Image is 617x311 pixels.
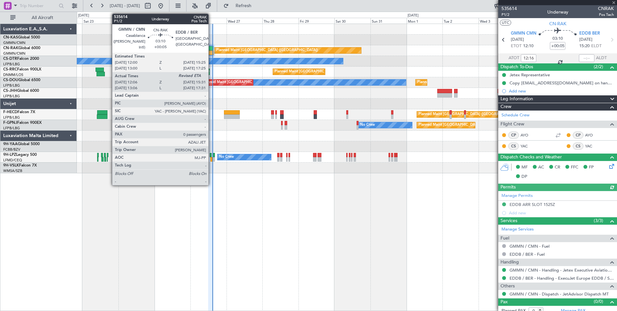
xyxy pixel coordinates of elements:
input: Trip Number [20,1,57,11]
a: Manage Services [501,226,534,233]
span: ALDT [596,55,607,61]
a: CS-DOUGlobal 6500 [3,78,40,82]
div: Planned Maint [GEOGRAPHIC_DATA] ([GEOGRAPHIC_DATA]) [275,67,376,77]
span: (2/2) [594,63,603,70]
span: CS-RRC [3,68,17,71]
span: 12:10 [523,43,533,49]
div: Fri 29 [298,18,335,24]
div: Planned Maint [GEOGRAPHIC_DATA] ([GEOGRAPHIC_DATA]) [216,46,318,55]
a: AYO [521,132,535,138]
span: 9H-YAA [3,142,18,146]
div: No Crew [148,110,163,119]
div: Underway [547,9,568,16]
div: Wed 27 [227,18,263,24]
span: ELDT [591,43,602,49]
span: CN-RAK [549,20,566,27]
span: Pos Tech [598,12,614,17]
div: Planned Maint [GEOGRAPHIC_DATA] ([GEOGRAPHIC_DATA]) [417,78,519,87]
span: [DATE] - [DATE] [110,3,140,9]
a: LFPB/LBG [3,115,20,120]
span: Dispatch To-Dos [501,63,533,71]
div: [DATE] [78,13,89,18]
a: GMMN/CMN [3,51,25,56]
span: ATOT [509,55,519,61]
span: FP [589,164,594,171]
div: Sat 30 [334,18,370,24]
button: All Aircraft [7,13,70,23]
div: Sun 24 [118,18,155,24]
div: Planned Maint [GEOGRAPHIC_DATA] ([GEOGRAPHIC_DATA]) [419,120,520,130]
div: No Crew [360,120,375,130]
div: CP [508,132,519,139]
span: Others [501,283,515,290]
div: CS [573,143,583,150]
a: GMMN / CMN - Handling - Jetex Executive Aviation [GEOGRAPHIC_DATA] GMMN / CMN [510,267,614,273]
a: YAC [585,143,600,149]
span: ETOT [511,43,521,49]
span: CS-DTR [3,57,17,61]
a: EDDB / BER - Fuel [510,252,545,257]
span: Fuel [501,235,509,242]
a: AYO [585,132,600,138]
div: Add new [509,88,614,94]
div: Planned Maint [GEOGRAPHIC_DATA] ([GEOGRAPHIC_DATA]) [419,110,520,119]
span: MF [521,164,528,171]
a: CN-RAKGlobal 6000 [3,46,40,50]
div: Planned Maint [GEOGRAPHIC_DATA] ([GEOGRAPHIC_DATA]) [203,67,304,77]
a: CN-KASGlobal 5000 [3,36,40,39]
a: EDDB / BER - Handling - ExecuJet Europe EDDB / SXF [510,275,614,281]
span: CNRAK [598,5,614,12]
span: (3/3) [594,217,603,224]
a: LFMD/CEQ [3,158,22,163]
span: DP [521,174,527,180]
span: P1/2 [501,12,517,17]
div: A/C Unavailable [156,78,183,87]
span: F-HECD [3,110,17,114]
span: CS-JHH [3,89,17,93]
span: [DATE] [579,37,592,43]
span: Crew [501,103,511,111]
div: Tue 26 [190,18,227,24]
span: Dispatch Checks and Weather [501,154,562,161]
div: Sat 23 [82,18,118,24]
div: Jetex Representative [510,72,550,78]
span: All Aircraft [17,16,68,20]
div: Tue 2 [442,18,479,24]
a: GMMN/CMN [3,40,25,45]
div: Copy [EMAIL_ADDRESS][DOMAIN_NAME] on handling requests [510,80,614,86]
div: Planned Maint [GEOGRAPHIC_DATA] ([GEOGRAPHIC_DATA]) [203,78,304,87]
div: No Crew [192,78,207,87]
span: FFC [571,164,578,171]
a: GMMN / CMN - Dispatch - JetAdvisor Dispatch MT [510,291,609,297]
span: CR [555,164,560,171]
span: CN-KAS [3,36,18,39]
a: LFPB/LBG [3,126,20,131]
div: CP [573,132,583,139]
button: UTC [500,20,511,26]
span: Leg Information [501,95,533,103]
span: CS-DOU [3,78,18,82]
span: Refresh [230,4,257,8]
a: 9H-YAAGlobal 5000 [3,142,40,146]
span: Pax [501,298,508,306]
div: Thu 28 [262,18,298,24]
div: CS [508,143,519,150]
a: LFPB/LBG [3,62,20,67]
div: Mon 1 [407,18,443,24]
a: 9H-LPZLegacy 500 [3,153,37,157]
span: Flight Crew [501,121,524,128]
div: No Crew [144,120,159,130]
span: 9H-VSLK [3,164,19,167]
span: Services [501,217,517,225]
span: [DATE] [511,37,524,43]
a: Schedule Crew [501,112,530,119]
div: No Crew [219,152,234,162]
div: Mon 25 [155,18,191,24]
a: 9H-VSLKFalcon 7X [3,164,37,167]
span: 9H-LPZ [3,153,16,157]
span: AC [538,164,544,171]
a: GMMN / CMN - Fuel [510,243,550,249]
span: 03:10 [552,36,563,42]
a: LFPB/LBG [3,94,20,99]
a: CS-DTRFalcon 2000 [3,57,39,61]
